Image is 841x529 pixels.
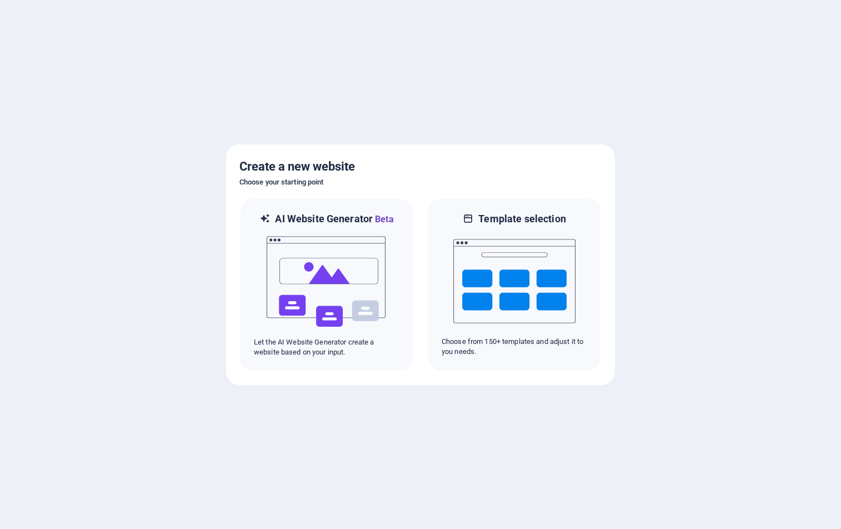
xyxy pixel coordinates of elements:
div: Template selectionChoose from 150+ templates and adjust it to you needs. [427,198,602,372]
div: AI Website GeneratorBetaaiLet the AI Website Generator create a website based on your input. [239,198,414,372]
span: Beta [373,214,394,224]
p: Let the AI Website Generator create a website based on your input. [254,337,399,357]
h6: AI Website Generator [275,212,393,226]
h5: Create a new website [239,158,602,176]
h6: Template selection [478,212,565,226]
img: ai [266,226,388,337]
p: Choose from 150+ templates and adjust it to you needs. [442,337,587,357]
h6: Choose your starting point [239,176,602,189]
